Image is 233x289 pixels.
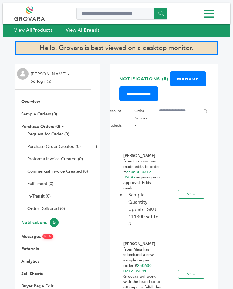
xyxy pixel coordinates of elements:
[76,8,167,20] input: Search a product or brand...
[131,104,154,139] li: Order Notices
[50,218,59,227] span: 5
[125,191,161,228] li: Sample Quantity Update: SKU 411300 set to 3.
[21,124,60,129] a: Purchase Orders (0)
[27,131,69,137] a: Request for Order (0)
[119,150,165,238] td: [PERSON_NAME] from Grovara has made edits to order # requiring your approval. Edits made:
[123,169,153,180] a: 250630-0212-35092
[17,68,29,80] img: profile.png
[123,263,153,274] a: 250630-0212-35091
[84,27,100,33] strong: Brands
[21,99,40,105] a: Overview
[21,271,43,277] a: Sell Sheets
[27,181,53,187] a: Fulfillment (0)
[21,234,53,239] a: MessagesNEW
[14,27,52,33] a: View AllProducts
[104,104,128,139] li: Account & Products
[178,190,204,199] a: View
[66,27,100,33] a: View AllBrands
[27,144,81,149] a: Purchase Order Created (0)
[32,27,52,33] strong: Products
[159,104,206,118] input: Filter by keywords
[14,7,218,21] div: Menu
[27,193,51,199] a: In-Transit (0)
[21,246,39,252] a: Referrals
[170,71,206,86] a: Manage
[21,111,57,117] a: Sample Orders (3)
[31,71,71,85] li: [PERSON_NAME] - 56 login(s)
[21,258,39,264] a: Analytics
[27,168,88,174] a: Commercial Invoice Created (0)
[27,206,65,211] a: Order Delivered (0)
[178,270,204,279] a: View
[21,220,59,225] a: Notifications5
[15,41,218,55] p: Hello! Grovara is best viewed on a desktop monitor.
[21,283,53,289] a: Buyer Page Edit
[119,76,169,82] h3: Notifications (5)
[42,234,53,239] span: NEW
[27,156,83,162] a: Proforma Invoice Created (0)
